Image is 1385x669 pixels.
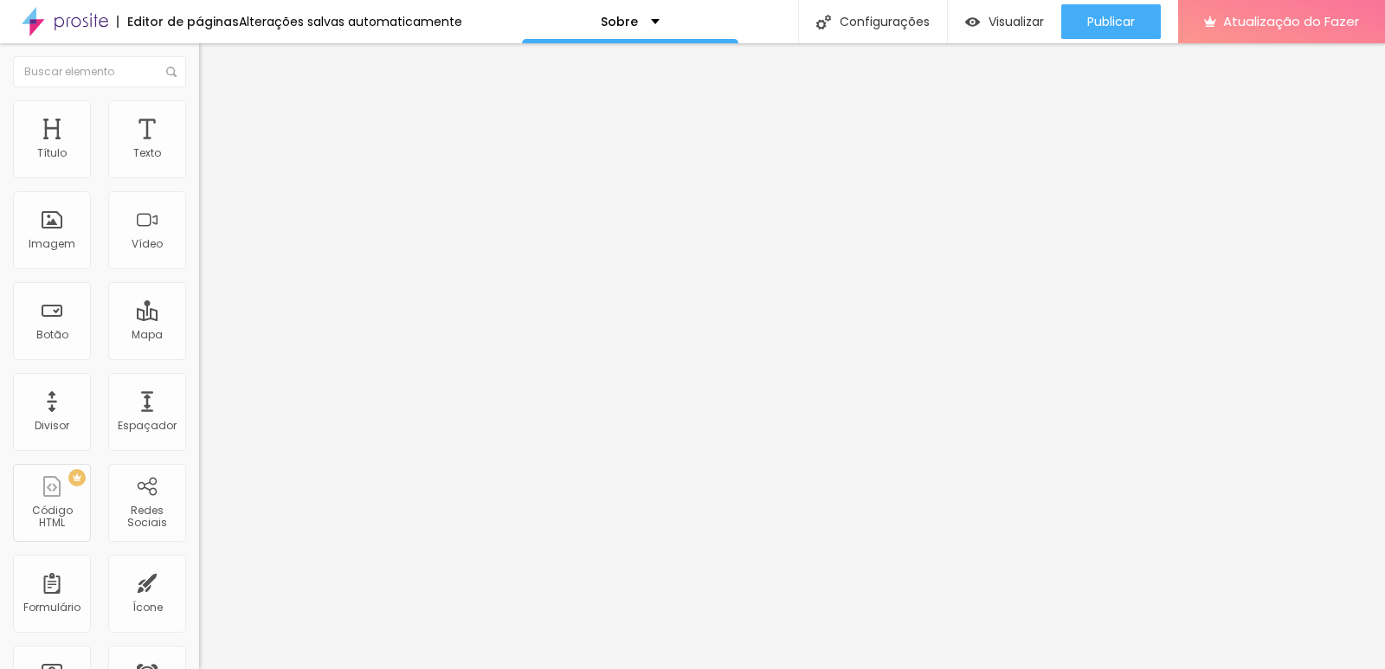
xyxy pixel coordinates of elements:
[816,15,831,29] img: Ícone
[23,600,81,614] font: Formulário
[29,236,75,251] font: Imagem
[965,15,980,29] img: view-1.svg
[35,418,69,433] font: Divisor
[32,503,73,530] font: Código HTML
[132,600,163,614] font: Ícone
[948,4,1061,39] button: Visualizar
[127,13,239,30] font: Editor de páginas
[133,145,161,160] font: Texto
[132,327,163,342] font: Mapa
[132,236,163,251] font: Vídeo
[1087,13,1135,30] font: Publicar
[1061,4,1161,39] button: Publicar
[199,43,1385,669] iframe: Editor
[989,13,1044,30] font: Visualizar
[36,327,68,342] font: Botão
[840,13,930,30] font: Configurações
[1223,12,1359,30] font: Atualização do Fazer
[37,145,67,160] font: Título
[118,418,177,433] font: Espaçador
[601,13,638,30] font: Sobre
[166,67,177,77] img: Ícone
[13,56,186,87] input: Buscar elemento
[127,503,167,530] font: Redes Sociais
[239,16,462,28] div: Alterações salvas automaticamente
